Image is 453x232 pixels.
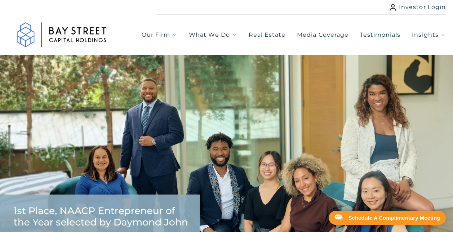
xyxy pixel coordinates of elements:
a: Real Estate [249,31,285,39]
img: user icon [390,4,396,11]
span: Insights [412,31,438,39]
button: Our Firm [142,31,177,39]
div: Schedule A Complimentary Meeting [348,215,440,220]
button: Insights [412,31,445,39]
button: What We Do [189,31,237,39]
a: Testimonials [360,31,400,39]
img: Logo [8,15,116,55]
span: What We Do [189,31,230,39]
a: Go to home page [8,15,116,55]
span: Our Firm [142,31,170,39]
a: Media Coverage [297,31,348,39]
a: Investor Login [390,3,446,12]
